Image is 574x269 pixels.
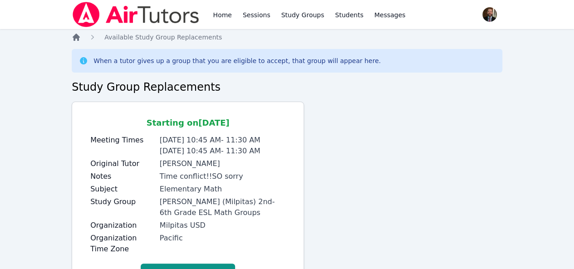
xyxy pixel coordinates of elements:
[160,184,285,195] div: Elementary Math
[72,2,200,27] img: Air Tutors
[72,80,502,94] h2: Study Group Replacements
[90,171,154,182] label: Notes
[72,33,502,42] nav: Breadcrumb
[93,56,381,65] div: When a tutor gives up a group that you are eligible to accept, that group will appear here.
[90,135,154,146] label: Meeting Times
[160,171,285,182] div: Time conflict!!SO sorry
[90,184,154,195] label: Subject
[160,135,285,146] li: [DATE] 10:45 AM - 11:30 AM
[90,196,154,207] label: Study Group
[104,34,222,41] span: Available Study Group Replacements
[104,33,222,42] a: Available Study Group Replacements
[160,146,285,157] li: [DATE] 10:45 AM - 11:30 AM
[160,220,285,231] div: Milpitas USD
[374,10,406,20] span: Messages
[160,196,285,218] div: [PERSON_NAME] (Milpitas) 2nd-6th Grade ESL Math Groups
[90,233,154,254] label: Organization Time Zone
[147,118,230,127] span: Starting on [DATE]
[160,158,285,169] div: [PERSON_NAME]
[160,233,285,244] div: Pacific
[90,158,154,169] label: Original Tutor
[90,220,154,231] label: Organization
